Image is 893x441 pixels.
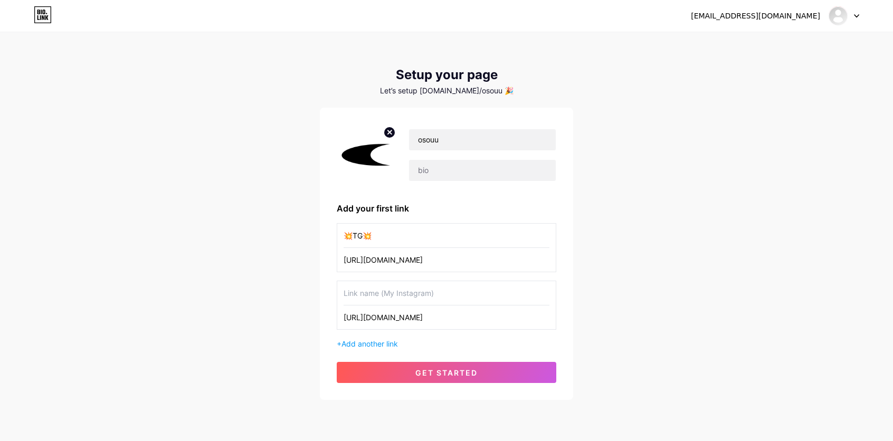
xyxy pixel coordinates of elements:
input: Your name [409,129,556,150]
span: get started [415,368,478,377]
div: Add your first link [337,202,556,215]
input: bio [409,160,556,181]
div: [EMAIL_ADDRESS][DOMAIN_NAME] [691,11,820,22]
div: + [337,338,556,349]
input: URL (https://instagram.com/yourname) [344,305,549,329]
input: URL (https://instagram.com/yourname) [344,248,549,272]
input: Link name (My Instagram) [344,224,549,247]
div: Let’s setup [DOMAIN_NAME]/osouu 🎉 [320,87,573,95]
img: osouu [828,6,848,26]
input: Link name (My Instagram) [344,281,549,305]
div: Setup your page [320,68,573,82]
span: Add another link [341,339,398,348]
img: profile pic [337,124,396,185]
button: get started [337,362,556,383]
